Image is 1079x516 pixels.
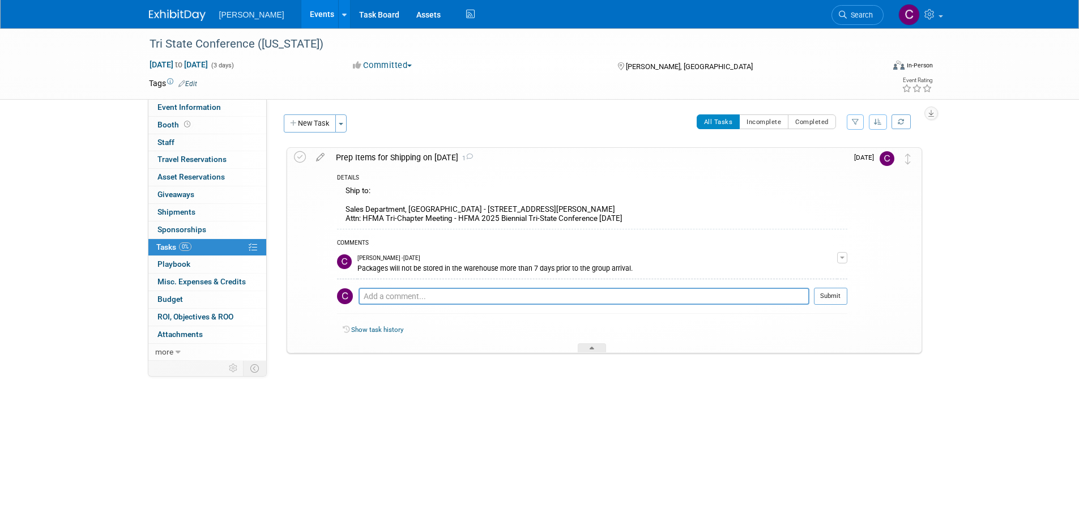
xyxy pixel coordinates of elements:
a: Attachments [148,326,266,343]
span: Shipments [157,207,195,216]
a: Tasks0% [148,239,266,256]
a: Edit [178,80,197,88]
span: [PERSON_NAME] [219,10,284,19]
a: Playbook [148,256,266,273]
span: Attachments [157,330,203,339]
span: ROI, Objectives & ROO [157,312,233,321]
span: more [155,347,173,356]
a: Travel Reservations [148,151,266,168]
span: 1 [458,155,473,162]
span: Staff [157,138,174,147]
a: Booth [148,117,266,134]
a: edit [310,152,330,163]
div: Ship to: Sales Department, [GEOGRAPHIC_DATA] - [STREET_ADDRESS][PERSON_NAME] Attn: HFMA Tri-Chapt... [337,184,847,228]
div: COMMENTS [337,238,847,250]
span: Search [847,11,873,19]
a: Giveaways [148,186,266,203]
a: Misc. Expenses & Credits [148,274,266,291]
div: Packages will not be stored in the warehouse more than 7 days prior to the group arrival. [357,262,837,273]
img: Chris Cobb [337,288,353,304]
span: [DATE] [854,153,880,161]
span: Booth [157,120,193,129]
a: Asset Reservations [148,169,266,186]
a: Staff [148,134,266,151]
span: [DATE] [DATE] [149,59,208,70]
button: Submit [814,288,847,305]
a: Budget [148,291,266,308]
a: Refresh [892,114,911,129]
span: [PERSON_NAME], [GEOGRAPHIC_DATA] [626,62,753,71]
button: Incomplete [739,114,788,129]
img: ExhibitDay [149,10,206,21]
span: Giveaways [157,190,194,199]
span: Travel Reservations [157,155,227,164]
div: In-Person [906,61,933,70]
div: Prep Items for Shipping on [DATE] [330,148,847,167]
span: Asset Reservations [157,172,225,181]
td: Tags [149,78,197,89]
button: Committed [349,59,416,71]
a: Event Information [148,99,266,116]
img: Chris Cobb [880,151,894,166]
span: Misc. Expenses & Credits [157,277,246,286]
button: All Tasks [697,114,740,129]
span: Playbook [157,259,190,268]
span: Sponsorships [157,225,206,234]
span: (3 days) [210,62,234,69]
span: to [173,60,184,69]
span: Tasks [156,242,191,251]
span: [PERSON_NAME] - [DATE] [357,254,420,262]
img: Chris Cobb [898,4,920,25]
button: Completed [788,114,836,129]
img: Chris Cobb [337,254,352,269]
a: more [148,344,266,361]
a: Sponsorships [148,221,266,238]
button: New Task [284,114,336,133]
td: Personalize Event Tab Strip [224,361,244,376]
div: Tri State Conference ([US_STATE]) [146,34,867,54]
a: ROI, Objectives & ROO [148,309,266,326]
div: Event Format [817,59,933,76]
i: Move task [905,153,911,164]
img: Format-Inperson.png [893,61,905,70]
span: Event Information [157,103,221,112]
div: Event Rating [902,78,932,83]
td: Toggle Event Tabs [243,361,266,376]
span: Booth not reserved yet [182,120,193,129]
span: Budget [157,295,183,304]
a: Search [831,5,884,25]
a: Show task history [351,326,403,334]
a: Shipments [148,204,266,221]
div: DETAILS [337,174,847,184]
span: 0% [179,242,191,251]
